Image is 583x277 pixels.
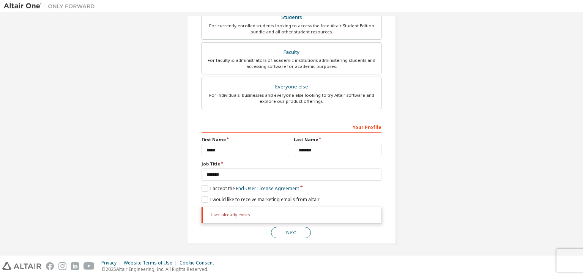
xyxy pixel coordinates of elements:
[206,92,377,104] div: For individuals, businesses and everyone else looking to try Altair software and explore our prod...
[46,262,54,270] img: facebook.svg
[202,185,299,192] label: I accept the
[271,227,311,238] button: Next
[206,47,377,58] div: Faculty
[236,185,299,192] a: End-User License Agreement
[101,266,219,272] p: © 2025 Altair Engineering, Inc. All Rights Reserved.
[58,262,66,270] img: instagram.svg
[202,137,289,143] label: First Name
[84,262,95,270] img: youtube.svg
[180,260,219,266] div: Cookie Consent
[206,12,377,23] div: Students
[202,161,381,167] label: Job Title
[124,260,180,266] div: Website Terms of Use
[202,121,381,133] div: Your Profile
[294,137,381,143] label: Last Name
[206,23,377,35] div: For currently enrolled students looking to access the free Altair Student Edition bundle and all ...
[206,82,377,92] div: Everyone else
[202,196,320,203] label: I would like to receive marketing emails from Altair
[202,207,381,222] div: User already exists
[71,262,79,270] img: linkedin.svg
[2,262,41,270] img: altair_logo.svg
[4,2,99,10] img: Altair One
[101,260,124,266] div: Privacy
[206,57,377,69] div: For faculty & administrators of academic institutions administering students and accessing softwa...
